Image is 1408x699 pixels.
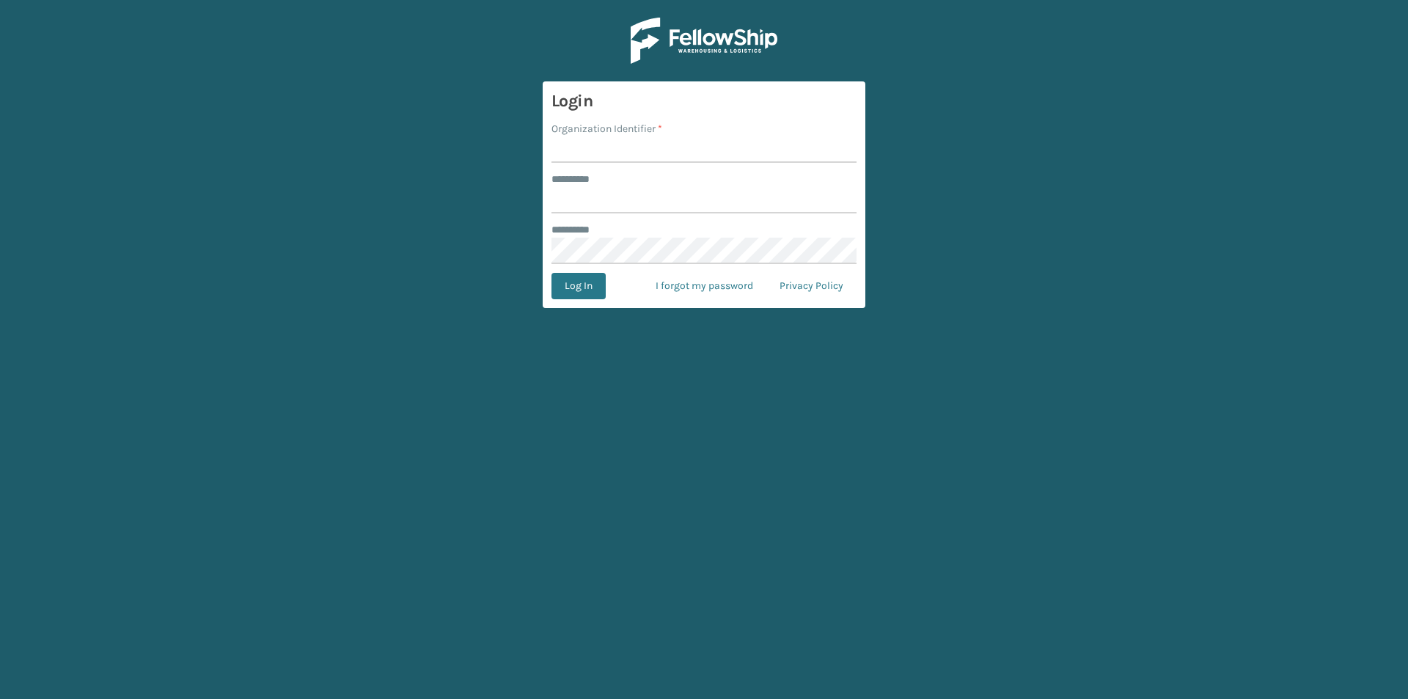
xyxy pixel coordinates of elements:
a: I forgot my password [642,273,766,299]
img: Logo [631,18,777,64]
h3: Login [551,90,857,112]
button: Log In [551,273,606,299]
a: Privacy Policy [766,273,857,299]
label: Organization Identifier [551,121,662,136]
